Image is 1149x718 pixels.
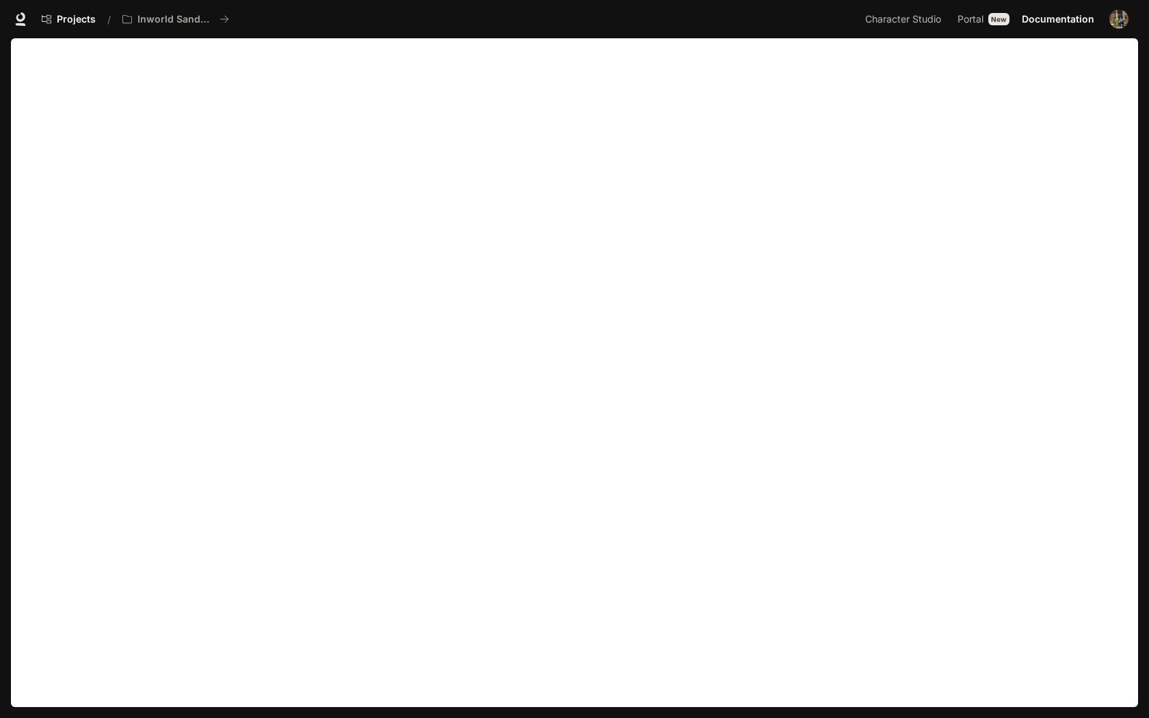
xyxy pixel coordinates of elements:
div: New [988,13,1009,25]
span: Documentation [1022,11,1094,28]
iframe: Documentation [11,38,1138,718]
span: Portal [957,11,983,28]
button: All workspaces [116,5,235,33]
div: / [102,12,116,27]
img: User avatar [1109,10,1128,29]
span: Projects [57,14,96,25]
a: Go to projects [36,5,102,33]
span: Character Studio [865,11,941,28]
a: Documentation [1016,5,1100,33]
a: PortalNew [952,5,1015,33]
p: Inworld Sandbox [137,14,214,25]
button: User avatar [1105,5,1133,33]
a: Character Studio [860,5,951,33]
